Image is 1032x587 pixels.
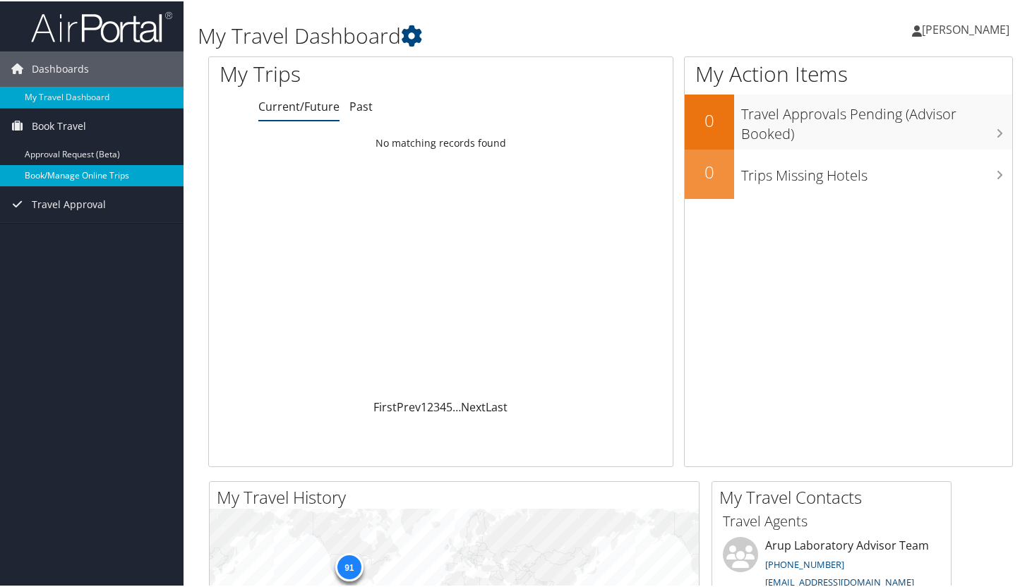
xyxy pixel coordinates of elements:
[723,510,940,530] h3: Travel Agents
[765,574,914,587] a: [EMAIL_ADDRESS][DOMAIN_NAME]
[440,398,446,413] a: 4
[446,398,452,413] a: 5
[685,58,1012,87] h1: My Action Items
[922,20,1009,36] span: [PERSON_NAME]
[209,129,673,155] td: No matching records found
[912,7,1024,49] a: [PERSON_NAME]
[741,157,1012,184] h3: Trips Missing Hotels
[486,398,508,413] a: Last
[461,398,486,413] a: Next
[685,148,1012,198] a: 0Trips Missing Hotels
[427,398,433,413] a: 2
[335,552,363,580] div: 91
[32,186,106,221] span: Travel Approval
[685,159,734,183] h2: 0
[217,484,699,508] h2: My Travel History
[349,97,373,113] a: Past
[685,107,734,131] h2: 0
[433,398,440,413] a: 3
[31,9,172,42] img: airportal-logo.png
[32,50,89,85] span: Dashboards
[397,398,421,413] a: Prev
[258,97,340,113] a: Current/Future
[685,93,1012,147] a: 0Travel Approvals Pending (Advisor Booked)
[452,398,461,413] span: …
[765,557,844,569] a: [PHONE_NUMBER]
[220,58,469,87] h1: My Trips
[421,398,427,413] a: 1
[373,398,397,413] a: First
[719,484,951,508] h2: My Travel Contacts
[741,96,1012,143] h3: Travel Approvals Pending (Advisor Booked)
[32,107,86,143] span: Book Travel
[198,20,748,49] h1: My Travel Dashboard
